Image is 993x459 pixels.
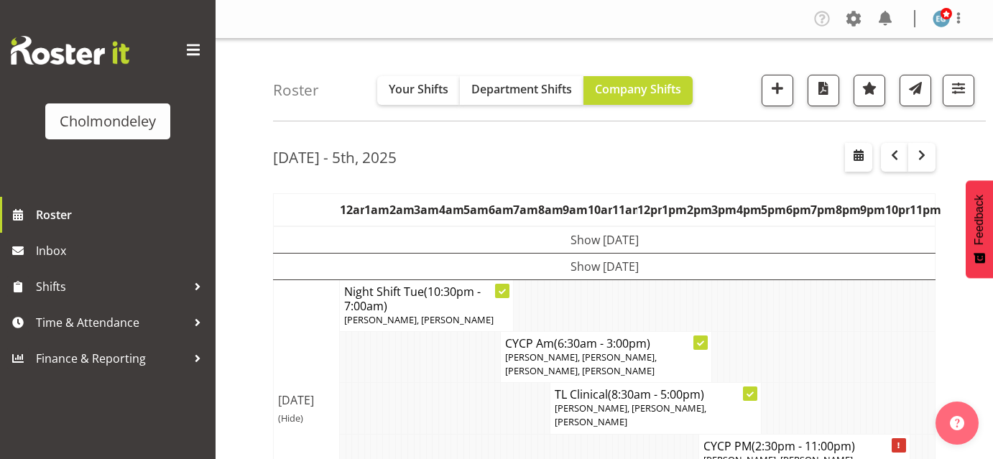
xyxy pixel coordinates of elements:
h4: Roster [273,82,319,98]
img: Rosterit website logo [11,36,129,65]
span: Inbox [36,240,208,261]
span: Finance & Reporting [36,348,187,369]
th: 4am [439,193,464,226]
td: Show [DATE] [274,253,936,279]
span: Your Shifts [389,81,448,97]
span: (8:30am - 5:00pm) [608,386,704,402]
div: Cholmondeley [60,111,156,132]
h2: [DATE] - 5th, 2025 [273,148,397,167]
button: Department Shifts [460,76,583,105]
span: (6:30am - 3:00pm) [554,335,650,351]
button: Feedback - Show survey [966,180,993,278]
span: [PERSON_NAME], [PERSON_NAME] [344,313,494,326]
button: Download a PDF of the roster according to the set date range. [808,75,839,106]
span: Shifts [36,276,187,297]
th: 8pm [836,193,861,226]
th: 2pm [687,193,712,226]
span: (2:30pm - 11:00pm) [752,438,855,454]
th: 11am [612,193,637,226]
th: 3am [414,193,439,226]
td: Show [DATE] [274,226,936,254]
button: Send a list of all shifts for the selected filtered period to all rostered employees. [900,75,931,106]
th: 6pm [786,193,811,226]
button: Highlight an important date within the roster. [854,75,885,106]
h4: CYCP Am [505,336,706,351]
span: Company Shifts [595,81,681,97]
h4: CYCP PM [703,439,905,453]
th: 10pm [885,193,910,226]
th: 12am [340,193,365,226]
th: 10am [588,193,613,226]
th: 7pm [810,193,836,226]
th: 9am [563,193,588,226]
h4: Night Shift Tue [344,284,509,313]
th: 3pm [711,193,736,226]
th: 9pm [860,193,885,226]
th: 12pm [637,193,662,226]
th: 11pm [910,193,935,226]
th: 1am [364,193,389,226]
span: (Hide) [278,412,303,425]
th: 2am [389,193,415,226]
button: Your Shifts [377,76,460,105]
th: 6am [489,193,514,226]
span: [PERSON_NAME], [PERSON_NAME], [PERSON_NAME] [555,402,706,428]
span: Roster [36,204,208,226]
span: (10:30pm - 7:00am) [344,284,481,314]
img: help-xxl-2.png [950,416,964,430]
h4: TL Clinical [555,387,756,402]
button: Filter Shifts [943,75,974,106]
th: 4pm [736,193,762,226]
th: 8am [538,193,563,226]
th: 7am [513,193,538,226]
span: Feedback [973,195,986,245]
span: [PERSON_NAME], [PERSON_NAME], [PERSON_NAME], [PERSON_NAME] [505,351,657,377]
button: Select a specific date within the roster. [845,143,872,172]
th: 5am [463,193,489,226]
th: 1pm [662,193,687,226]
button: Company Shifts [583,76,693,105]
span: Department Shifts [471,81,572,97]
img: evie-guard1532.jpg [933,10,950,27]
button: Add a new shift [762,75,793,106]
th: 5pm [761,193,786,226]
span: Time & Attendance [36,312,187,333]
